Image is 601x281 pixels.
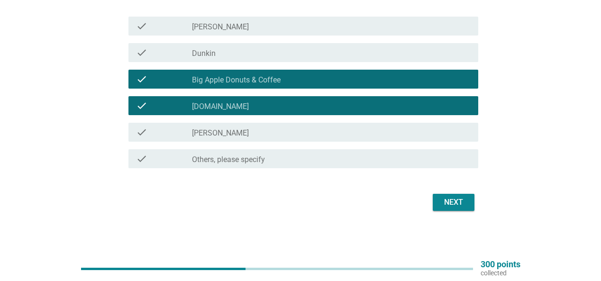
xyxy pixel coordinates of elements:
[192,22,249,32] label: [PERSON_NAME]
[192,102,249,111] label: [DOMAIN_NAME]
[136,127,147,138] i: check
[192,49,216,58] label: Dunkin
[192,75,281,85] label: Big Apple Donuts & Coffee
[136,47,147,58] i: check
[433,194,474,211] button: Next
[136,153,147,164] i: check
[192,128,249,138] label: [PERSON_NAME]
[440,197,467,208] div: Next
[136,100,147,111] i: check
[136,20,147,32] i: check
[481,269,520,277] p: collected
[136,73,147,85] i: check
[192,155,265,164] label: Others, please specify
[481,260,520,269] p: 300 points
